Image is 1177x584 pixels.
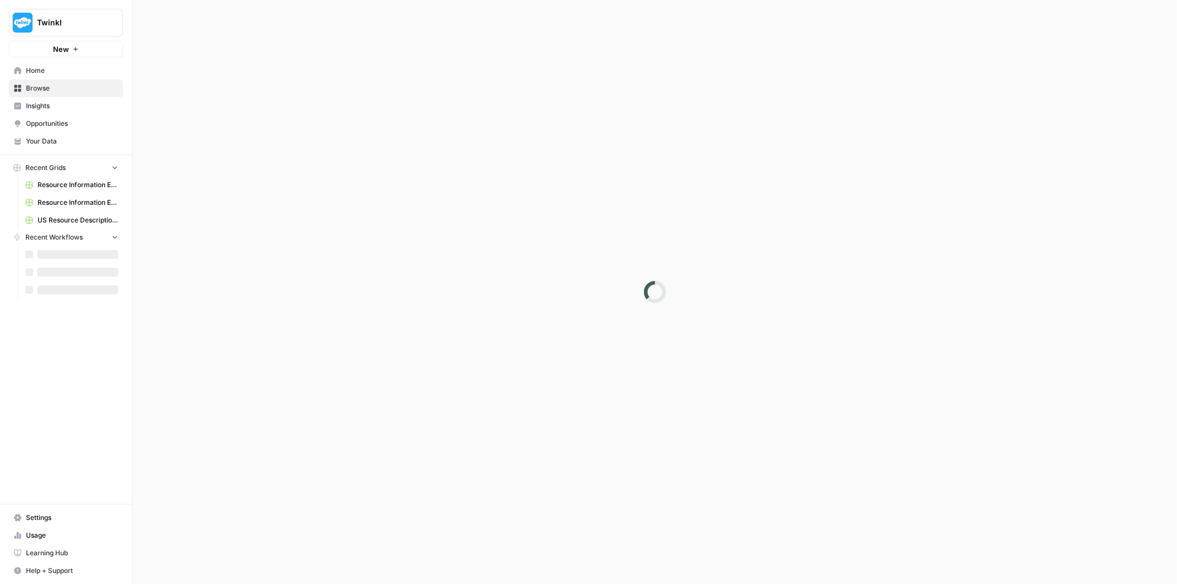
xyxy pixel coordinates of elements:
span: Resource Information Extraction Grid (1) [38,198,118,208]
a: Browse [9,79,123,97]
span: Your Data [26,136,118,146]
span: Settings [26,513,118,523]
span: Help + Support [26,566,118,576]
a: Usage [9,527,123,544]
button: Workspace: Twinkl [9,9,123,36]
a: Your Data [9,132,123,150]
a: Resource Information Extraction Grid (1) [20,194,123,211]
span: Browse [26,83,118,93]
span: Opportunities [26,119,118,129]
a: Settings [9,509,123,527]
span: Recent Grids [25,163,66,173]
span: New [53,44,69,55]
span: Usage [26,530,118,540]
a: US Resource Descriptions (1) [20,211,123,229]
span: Insights [26,101,118,111]
a: Opportunities [9,115,123,132]
a: Learning Hub [9,544,123,562]
a: Insights [9,97,123,115]
img: Twinkl Logo [13,13,33,33]
span: Resource Information Extraction and Descriptions [38,180,118,190]
span: Home [26,66,118,76]
span: US Resource Descriptions (1) [38,215,118,225]
span: Learning Hub [26,548,118,558]
a: Resource Information Extraction and Descriptions [20,176,123,194]
button: New [9,41,123,57]
a: Home [9,62,123,79]
button: Help + Support [9,562,123,580]
span: Recent Workflows [25,232,83,242]
button: Recent Workflows [9,229,123,246]
button: Recent Grids [9,160,123,176]
span: Twinkl [37,17,104,28]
